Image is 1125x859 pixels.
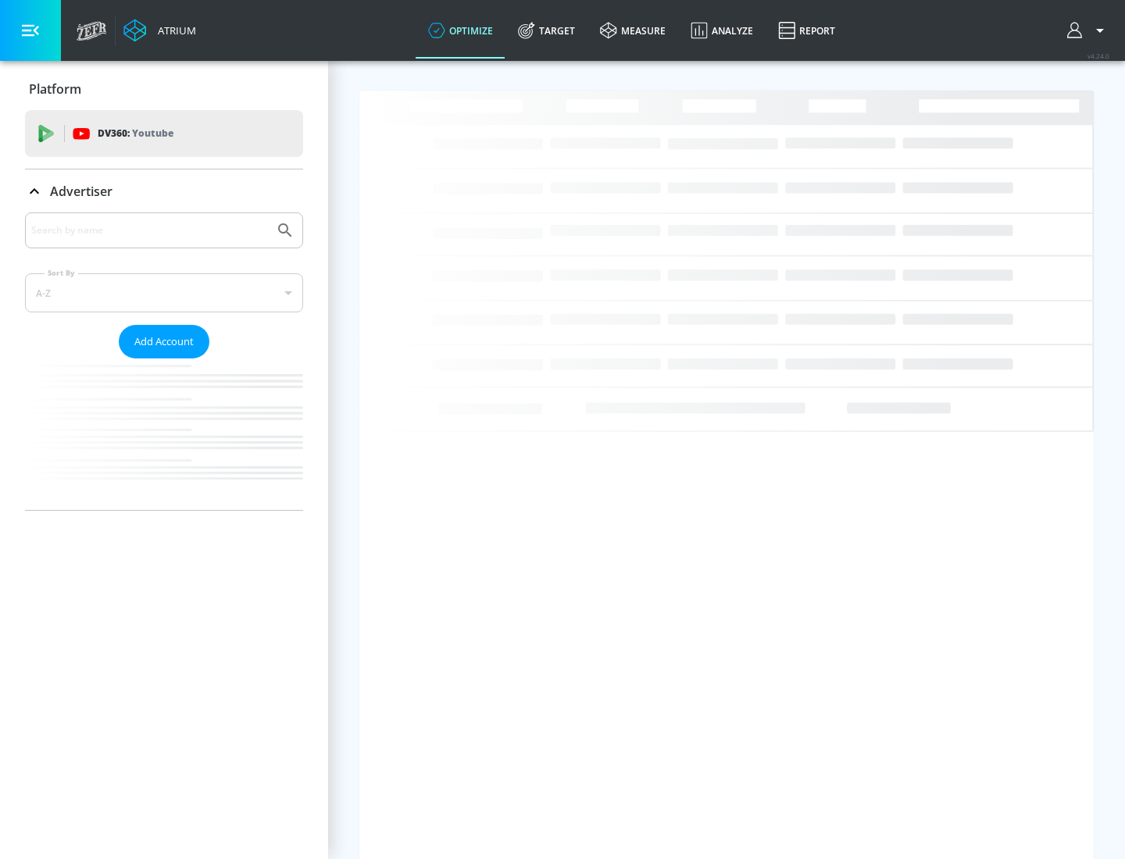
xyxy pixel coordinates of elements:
label: Sort By [45,268,78,278]
a: Atrium [123,19,196,42]
a: Analyze [678,2,766,59]
a: optimize [416,2,505,59]
div: A-Z [25,273,303,312]
p: Youtube [132,125,173,141]
a: Report [766,2,848,59]
p: Platform [29,80,81,98]
p: Advertiser [50,183,112,200]
a: measure [587,2,678,59]
p: DV360: [98,125,173,142]
button: Add Account [119,325,209,358]
div: Advertiser [25,212,303,510]
span: v 4.24.0 [1087,52,1109,60]
div: Platform [25,67,303,111]
nav: list of Advertiser [25,358,303,510]
div: Advertiser [25,169,303,213]
div: Atrium [152,23,196,37]
div: DV360: Youtube [25,110,303,157]
input: Search by name [31,220,268,241]
span: Add Account [134,333,194,351]
a: Target [505,2,587,59]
